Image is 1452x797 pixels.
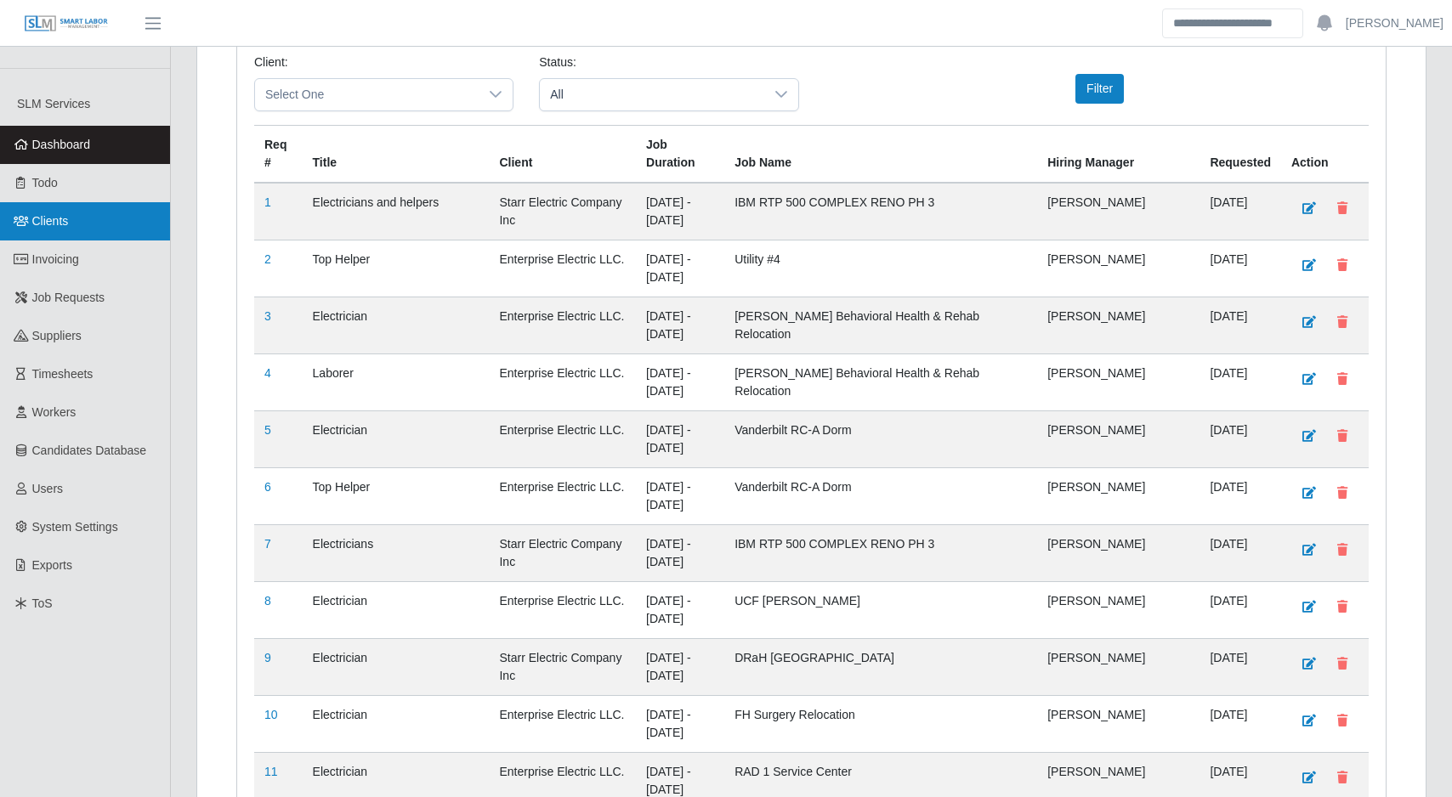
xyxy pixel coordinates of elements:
[1075,74,1124,104] button: Filter
[636,297,724,353] td: [DATE] - [DATE]
[636,524,724,581] td: [DATE] - [DATE]
[636,695,724,752] td: [DATE] - [DATE]
[489,183,636,240] td: Starr Electric Company Inc
[724,524,1037,581] td: IBM RTP 500 COMPLEX RENO PH 3
[32,520,118,534] span: System Settings
[1037,467,1200,524] td: [PERSON_NAME]
[489,353,636,410] td: Enterprise Electric LLC.
[724,467,1037,524] td: Vanderbilt RC-A Dorm
[303,410,490,467] td: Electrician
[724,353,1037,410] td: [PERSON_NAME] Behavioral Health & Rehab Relocation
[489,125,636,183] th: Client
[1200,581,1281,638] td: [DATE]
[264,252,271,266] a: 2
[1200,183,1281,240] td: [DATE]
[1037,638,1200,695] td: [PERSON_NAME]
[32,596,53,610] span: ToS
[489,297,636,353] td: Enterprise Electric LLC.
[1037,183,1200,240] td: [PERSON_NAME]
[724,297,1037,353] td: [PERSON_NAME] Behavioral Health & Rehab Relocation
[303,240,490,297] td: Top Helper
[489,467,636,524] td: Enterprise Electric LLC.
[1346,14,1443,32] a: [PERSON_NAME]
[489,581,636,638] td: Enterprise Electric LLC.
[264,594,271,608] a: 8
[539,54,576,71] label: Status:
[303,297,490,353] td: Electrician
[264,480,271,494] a: 6
[1037,524,1200,581] td: [PERSON_NAME]
[1037,581,1200,638] td: [PERSON_NAME]
[724,183,1037,240] td: IBM RTP 500 COMPLEX RENO PH 3
[724,581,1037,638] td: UCF [PERSON_NAME]
[303,638,490,695] td: Electrician
[264,195,271,209] a: 1
[17,97,90,110] span: SLM Services
[1281,125,1369,183] th: Action
[32,176,58,189] span: Todo
[1200,297,1281,353] td: [DATE]
[636,125,724,183] th: Job Duration
[32,329,82,342] span: Suppliers
[1200,524,1281,581] td: [DATE]
[636,410,724,467] td: [DATE] - [DATE]
[32,444,147,457] span: Candidates Database
[636,581,724,638] td: [DATE] - [DATE]
[255,79,479,110] span: Select One
[1200,240,1281,297] td: [DATE]
[303,125,490,183] th: Title
[32,367,94,381] span: Timesheets
[489,524,636,581] td: Starr Electric Company Inc
[636,638,724,695] td: [DATE] - [DATE]
[1162,8,1303,38] input: Search
[254,125,303,183] th: Req #
[303,524,490,581] td: Electricians
[636,467,724,524] td: [DATE] - [DATE]
[724,125,1037,183] th: Job Name
[1037,297,1200,353] td: [PERSON_NAME]
[32,482,64,495] span: Users
[1037,695,1200,752] td: [PERSON_NAME]
[32,558,72,572] span: Exports
[264,765,278,778] a: 11
[1200,125,1281,183] th: Requested
[636,240,724,297] td: [DATE] - [DATE]
[32,138,91,151] span: Dashboard
[254,54,288,71] label: Client:
[724,695,1037,752] td: FH Surgery Relocation
[264,537,271,551] a: 7
[1200,467,1281,524] td: [DATE]
[489,695,636,752] td: Enterprise Electric LLC.
[303,183,490,240] td: Electricians and helpers
[489,410,636,467] td: Enterprise Electric LLC.
[1200,410,1281,467] td: [DATE]
[303,353,490,410] td: Laborer
[1200,695,1281,752] td: [DATE]
[303,467,490,524] td: Top Helper
[264,423,271,437] a: 5
[489,638,636,695] td: Starr Electric Company Inc
[32,252,79,266] span: Invoicing
[32,291,105,304] span: Job Requests
[303,695,490,752] td: Electrician
[636,353,724,410] td: [DATE] - [DATE]
[489,240,636,297] td: Enterprise Electric LLC.
[264,651,271,664] a: 9
[1037,240,1200,297] td: [PERSON_NAME]
[540,79,763,110] span: All
[1037,125,1200,183] th: Hiring Manager
[32,405,77,419] span: Workers
[1037,410,1200,467] td: [PERSON_NAME]
[636,183,724,240] td: [DATE] - [DATE]
[264,366,271,380] a: 4
[264,309,271,323] a: 3
[1200,353,1281,410] td: [DATE]
[24,14,109,33] img: SLM Logo
[1200,638,1281,695] td: [DATE]
[303,581,490,638] td: Electrician
[724,410,1037,467] td: Vanderbilt RC-A Dorm
[724,638,1037,695] td: DRaH [GEOGRAPHIC_DATA]
[1037,353,1200,410] td: [PERSON_NAME]
[264,708,278,721] a: 10
[724,240,1037,297] td: Utility #4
